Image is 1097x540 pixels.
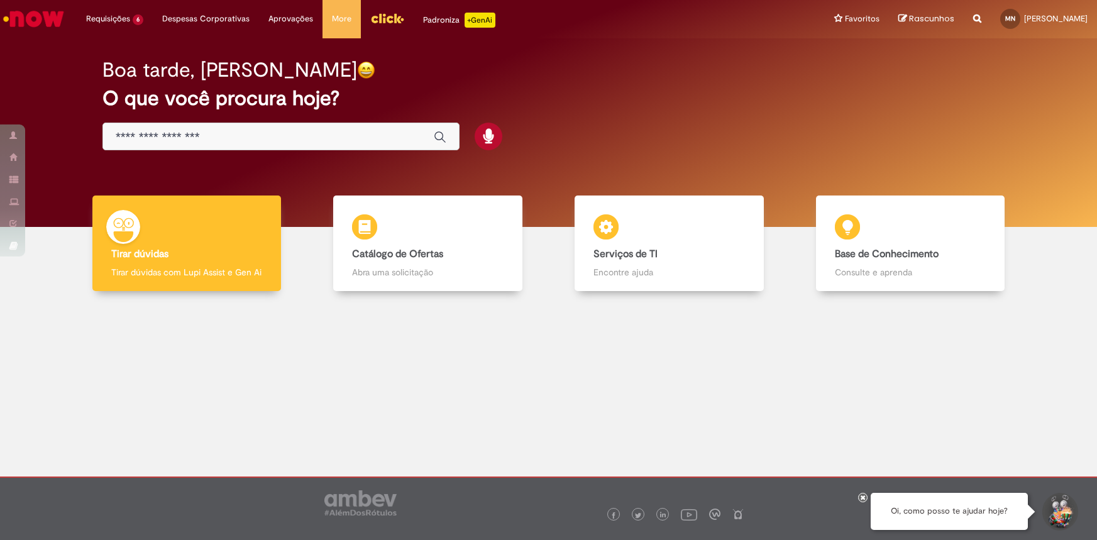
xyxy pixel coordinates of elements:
p: Encontre ajuda [593,266,745,278]
span: Aprovações [268,13,313,25]
a: Serviços de TI Encontre ajuda [549,196,790,292]
span: More [332,13,351,25]
b: Base de Conhecimento [835,248,939,260]
img: logo_footer_ambev_rotulo_gray.png [324,490,397,515]
p: Tirar dúvidas com Lupi Assist e Gen Ai [111,266,263,278]
p: +GenAi [465,13,495,28]
a: Tirar dúvidas Tirar dúvidas com Lupi Assist e Gen Ai [66,196,307,292]
b: Tirar dúvidas [111,248,168,260]
img: logo_footer_workplace.png [709,509,720,520]
p: Consulte e aprenda [835,266,986,278]
span: Favoritos [845,13,879,25]
img: click_logo_yellow_360x200.png [370,9,404,28]
span: Rascunhos [909,13,954,25]
img: logo_footer_facebook.png [610,512,617,519]
img: logo_footer_twitter.png [635,512,641,519]
img: logo_footer_naosei.png [732,509,744,520]
img: logo_footer_linkedin.png [660,512,666,519]
div: Padroniza [423,13,495,28]
a: Rascunhos [898,13,954,25]
b: Serviços de TI [593,248,658,260]
img: happy-face.png [357,61,375,79]
span: MN [1005,14,1015,23]
h2: Boa tarde, [PERSON_NAME] [102,59,357,81]
button: Iniciar Conversa de Suporte [1040,493,1078,531]
a: Catálogo de Ofertas Abra uma solicitação [307,196,549,292]
span: [PERSON_NAME] [1024,13,1088,24]
div: Oi, como posso te ajudar hoje? [871,493,1028,530]
h2: O que você procura hoje? [102,87,995,109]
img: ServiceNow [1,6,66,31]
b: Catálogo de Ofertas [352,248,443,260]
span: Despesas Corporativas [162,13,250,25]
img: logo_footer_youtube.png [681,506,697,522]
span: 6 [133,14,143,25]
span: Requisições [86,13,130,25]
p: Abra uma solicitação [352,266,504,278]
a: Base de Conhecimento Consulte e aprenda [790,196,1031,292]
